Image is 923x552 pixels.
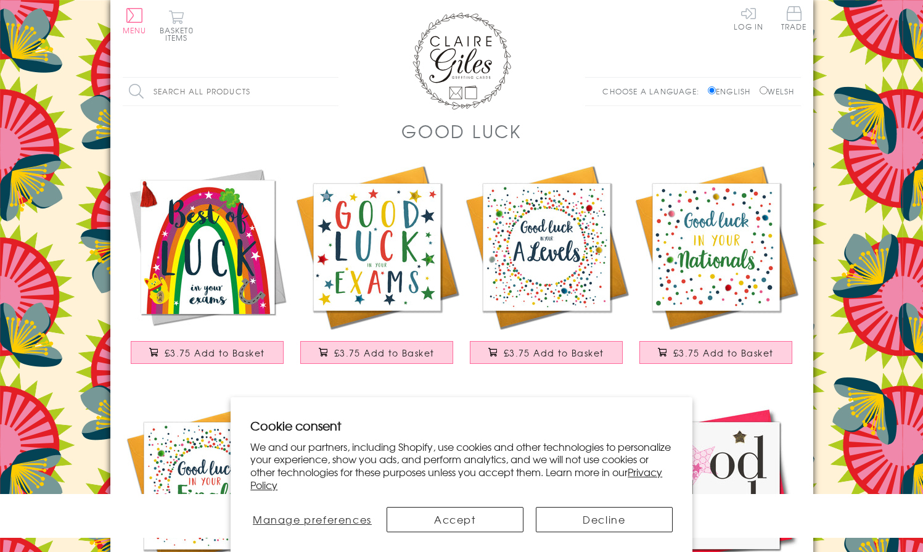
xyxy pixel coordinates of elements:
[631,162,801,376] a: Good Luck in Nationals Card, Dots, Embellished with pompoms £3.75 Add to Basket
[160,10,194,41] button: Basket0 items
[673,347,774,359] span: £3.75 Add to Basket
[734,6,763,30] a: Log In
[250,417,673,434] h2: Cookie consent
[292,162,462,376] a: Exam Good Luck Card, Stars, Embellished with pompoms £3.75 Add to Basket
[123,8,147,34] button: Menu
[123,162,292,332] img: Good Luck Exams Card, Rainbow, Embellished with a colourful tassel
[462,162,631,332] img: A Level Good Luck Card, Dotty Circle, Embellished with pompoms
[536,507,673,532] button: Decline
[781,6,807,30] span: Trade
[387,507,523,532] button: Accept
[631,162,801,332] img: Good Luck in Nationals Card, Dots, Embellished with pompoms
[292,162,462,332] img: Exam Good Luck Card, Stars, Embellished with pompoms
[781,6,807,33] a: Trade
[253,512,372,527] span: Manage preferences
[639,341,792,364] button: £3.75 Add to Basket
[708,86,716,94] input: English
[470,341,623,364] button: £3.75 Add to Basket
[131,341,284,364] button: £3.75 Add to Basket
[123,25,147,36] span: Menu
[250,440,673,492] p: We and our partners, including Shopify, use cookies and other technologies to personalize your ex...
[250,507,374,532] button: Manage preferences
[123,78,338,105] input: Search all products
[760,86,768,94] input: Welsh
[123,162,292,376] a: Good Luck Exams Card, Rainbow, Embellished with a colourful tassel £3.75 Add to Basket
[334,347,435,359] span: £3.75 Add to Basket
[401,118,522,144] h1: Good Luck
[326,78,338,105] input: Search
[462,162,631,376] a: A Level Good Luck Card, Dotty Circle, Embellished with pompoms £3.75 Add to Basket
[300,341,453,364] button: £3.75 Add to Basket
[165,347,265,359] span: £3.75 Add to Basket
[165,25,194,43] span: 0 items
[760,86,795,97] label: Welsh
[250,464,662,492] a: Privacy Policy
[602,86,705,97] p: Choose a language:
[504,347,604,359] span: £3.75 Add to Basket
[412,12,511,110] img: Claire Giles Greetings Cards
[708,86,757,97] label: English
